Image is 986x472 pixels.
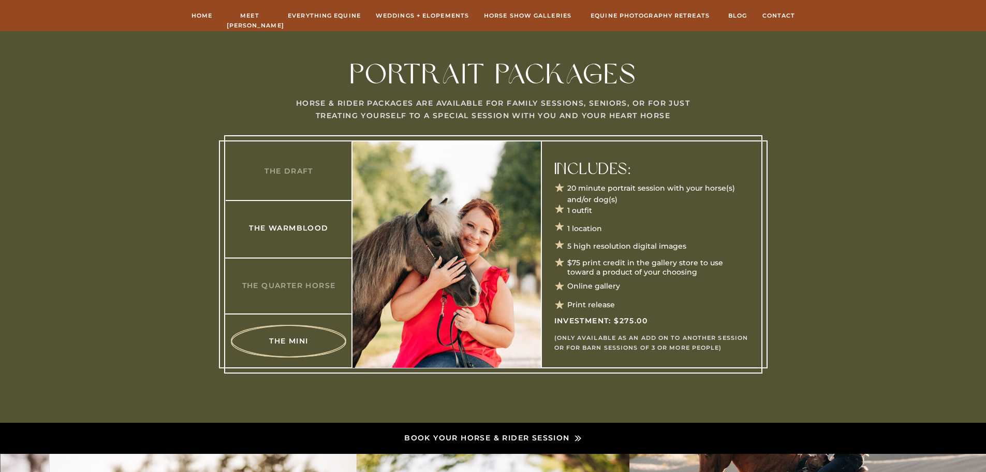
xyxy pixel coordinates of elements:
p: Includes: [554,161,697,174]
a: Meet [PERSON_NAME] [227,11,273,20]
a: The Warmblood [239,222,339,233]
h1: Portrait Packages [339,61,648,84]
a: Weddings + Elopements [376,11,469,20]
a: Home [191,11,213,20]
h3: (Only Available as an add on to another session or for Barn sessions of 3 or more people) [554,333,752,356]
p: Online gallery [567,280,699,291]
p: 5 high resolution digital images [567,240,699,251]
a: hORSE sHOW gALLERIES [482,11,573,20]
a: Everything Equine [287,11,362,20]
a: Equine Photography Retreats [587,11,714,20]
a: The Quarter Horse [239,280,339,291]
a: Contact [762,11,796,20]
p: $75 print credit in the gallery store to use toward a product of your choosing [567,258,750,267]
p: Investment: $275.00 [554,315,679,326]
p: 1 outfit [567,205,699,216]
h3: Horse & Rider Packages are available for Family Sessions, Seniors, or for just treating yourself ... [286,97,701,121]
p: 20 minute portrait session with your horse(s) and/or dog(s) [567,182,750,193]
a: Book your horse & rider session [404,432,571,445]
p: 1 location [567,223,699,234]
p: Print release [567,299,699,310]
a: The Draft [239,165,339,177]
a: Blog [727,11,748,20]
